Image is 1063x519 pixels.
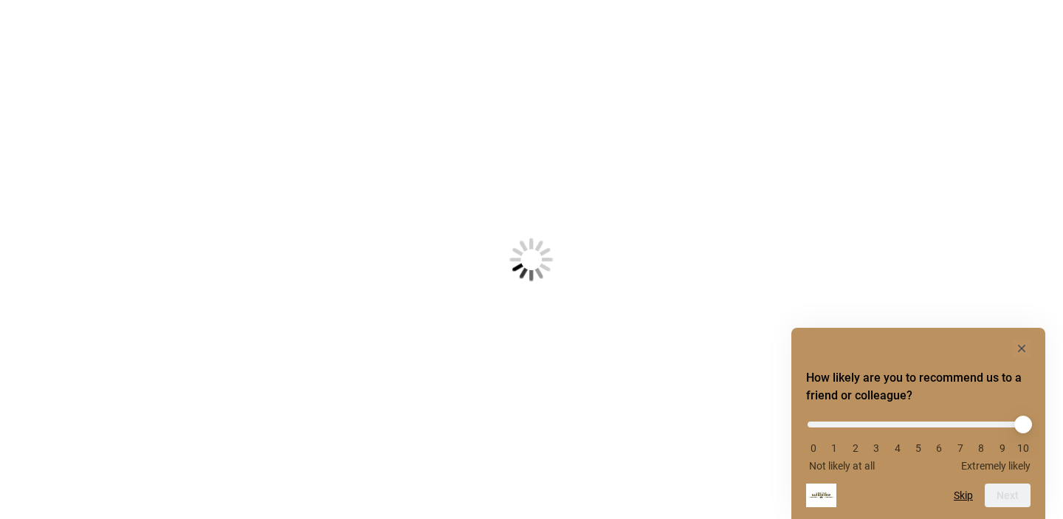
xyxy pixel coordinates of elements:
li: 8 [974,442,988,454]
button: Skip [954,489,973,501]
li: 9 [995,442,1010,454]
li: 10 [1016,442,1031,454]
li: 2 [848,442,863,454]
li: 6 [932,442,946,454]
span: Extremely likely [961,460,1031,472]
h2: How likely are you to recommend us to a friend or colleague? Select an option from 0 to 10, with ... [806,369,1031,405]
li: 1 [827,442,842,454]
button: Hide survey [1013,340,1031,357]
img: Loading [437,165,626,354]
li: 7 [953,442,968,454]
li: 5 [911,442,926,454]
div: How likely are you to recommend us to a friend or colleague? Select an option from 0 to 10, with ... [806,340,1031,507]
div: How likely are you to recommend us to a friend or colleague? Select an option from 0 to 10, with ... [806,410,1031,472]
li: 3 [869,442,884,454]
button: Next question [985,484,1031,507]
li: 0 [806,442,821,454]
span: Not likely at all [809,460,875,472]
li: 4 [890,442,905,454]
